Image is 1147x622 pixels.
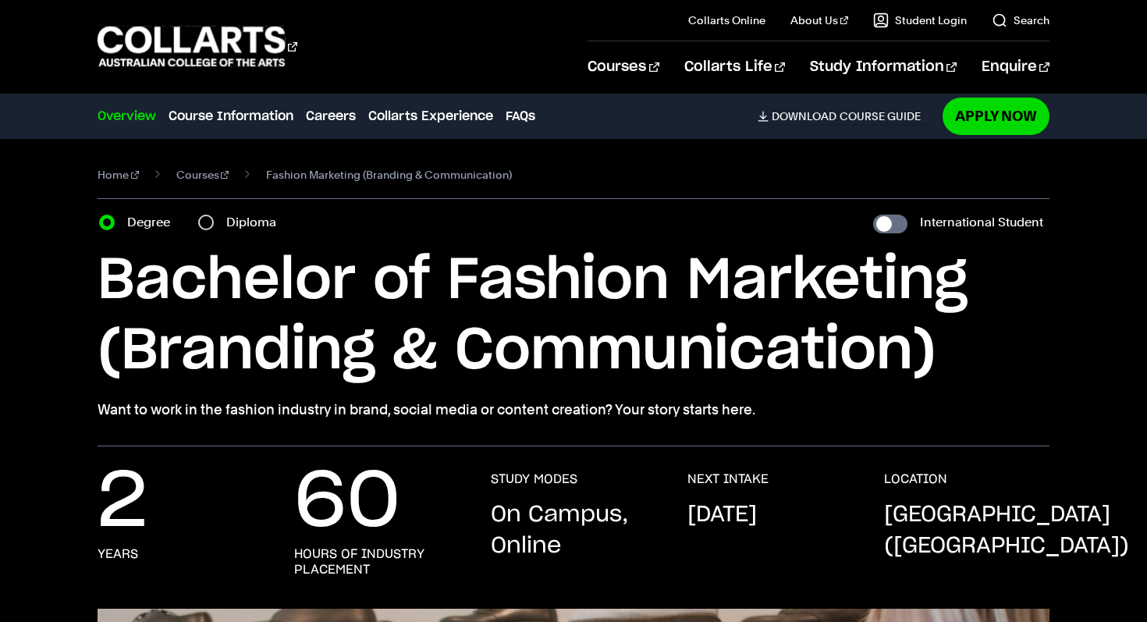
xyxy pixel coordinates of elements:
p: [GEOGRAPHIC_DATA] ([GEOGRAPHIC_DATA]) [884,499,1129,562]
span: Download [772,109,836,123]
a: FAQs [506,107,535,126]
h1: Bachelor of Fashion Marketing (Branding & Communication) [98,246,1049,386]
a: Careers [306,107,356,126]
label: International Student [920,211,1043,233]
h3: hours of industry placement [294,546,460,578]
a: Study Information [810,41,957,93]
label: Degree [127,211,179,233]
p: 60 [294,471,400,534]
a: Course Information [169,107,293,126]
a: Apply Now [943,98,1049,134]
h3: LOCATION [884,471,947,487]
a: Collarts Life [684,41,785,93]
h3: NEXT INTAKE [687,471,769,487]
a: Courses [176,164,229,186]
div: Go to homepage [98,24,297,69]
a: About Us [790,12,848,28]
a: Courses [588,41,659,93]
p: 2 [98,471,147,534]
label: Diploma [226,211,286,233]
a: Enquire [982,41,1049,93]
a: Collarts Online [688,12,765,28]
a: Search [992,12,1049,28]
p: On Campus, Online [491,499,656,562]
a: Home [98,164,139,186]
span: Fashion Marketing (Branding & Communication) [266,164,512,186]
a: Collarts Experience [368,107,493,126]
h3: years [98,546,138,562]
p: [DATE] [687,499,757,531]
a: DownloadCourse Guide [758,109,933,123]
p: Want to work in the fashion industry in brand, social media or content creation? Your story start... [98,399,1049,421]
a: Overview [98,107,156,126]
h3: STUDY MODES [491,471,577,487]
a: Student Login [873,12,967,28]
